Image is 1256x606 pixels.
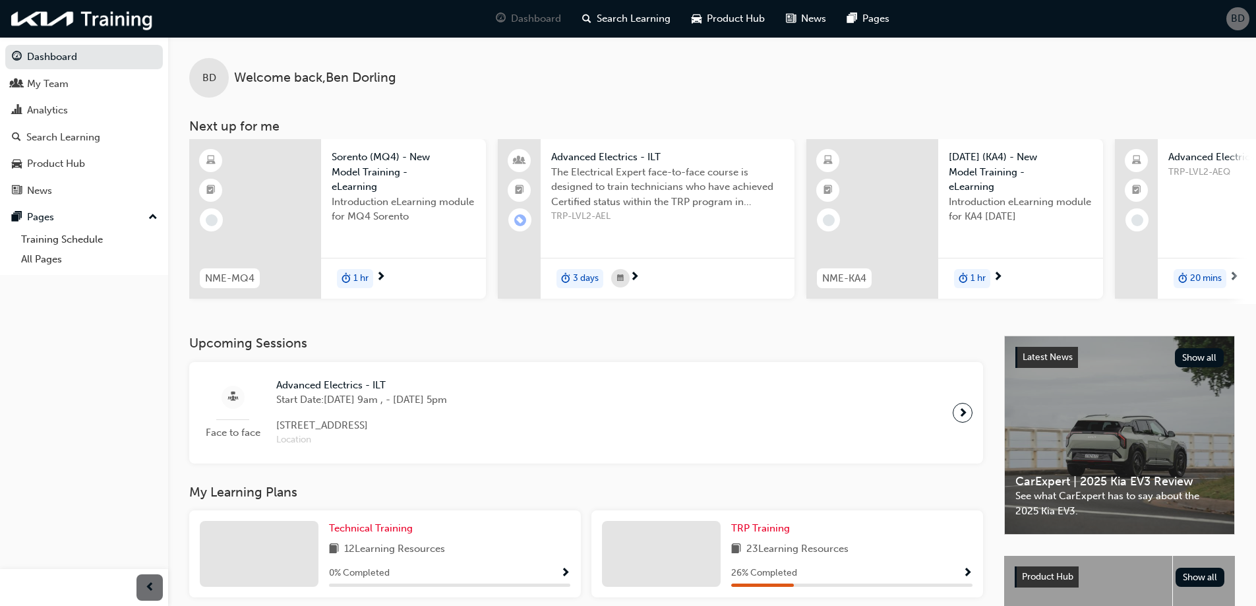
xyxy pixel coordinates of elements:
a: Product HubShow all [1015,566,1224,588]
span: Advanced Electrics - ILT [276,378,447,393]
span: Face to face [200,425,266,440]
div: My Team [27,76,69,92]
a: news-iconNews [775,5,837,32]
button: Show all [1176,568,1225,587]
span: Search Learning [597,11,671,26]
span: NME-MQ4 [205,271,254,286]
a: TRP Training [731,521,795,536]
span: booktick-icon [515,182,524,199]
span: Pages [862,11,889,26]
a: guage-iconDashboard [485,5,572,32]
span: The Electrical Expert face-to-face course is designed to train technicians who have achieved Cert... [551,165,784,210]
span: Location [276,433,447,448]
span: next-icon [630,272,640,284]
span: TRP Training [731,522,790,534]
a: Training Schedule [16,229,163,250]
span: up-icon [148,209,158,226]
span: chart-icon [12,105,22,117]
span: search-icon [582,11,591,27]
a: Search Learning [5,125,163,150]
span: Show Progress [560,568,570,580]
button: Show Progress [560,565,570,582]
div: News [27,183,52,198]
a: Latest NewsShow all [1015,347,1224,368]
span: booktick-icon [1132,182,1141,199]
a: Dashboard [5,45,163,69]
a: Advanced Electrics - ILTThe Electrical Expert face-to-face course is designed to train technician... [498,139,794,299]
h3: Next up for me [168,119,1256,134]
button: Show Progress [963,565,972,582]
span: duration-icon [1178,270,1187,288]
h3: Upcoming Sessions [189,336,983,351]
span: See what CarExpert has to say about the 2025 Kia EV3. [1015,489,1224,518]
span: people-icon [515,152,524,169]
span: book-icon [329,541,339,558]
span: Product Hub [707,11,765,26]
span: Latest News [1023,351,1073,363]
span: Welcome back , Ben Dorling [234,71,396,86]
a: NME-MQ4Sorento (MQ4) - New Model Training - eLearningIntroduction eLearning module for MQ4 Sorent... [189,139,486,299]
a: My Team [5,72,163,96]
span: next-icon [376,272,386,284]
a: car-iconProduct Hub [681,5,775,32]
span: pages-icon [847,11,857,27]
span: learningRecordVerb_NONE-icon [823,214,835,226]
span: BD [202,71,216,86]
span: booktick-icon [823,182,833,199]
span: Advanced Electrics - ILT [551,150,784,165]
span: learningRecordVerb_NONE-icon [1131,214,1143,226]
span: TRP-LVL2-AEL [551,209,784,224]
span: sessionType_FACE_TO_FACE-icon [228,389,238,406]
span: Technical Training [329,522,413,534]
span: 26 % Completed [731,566,797,581]
button: BD [1226,7,1249,30]
span: car-icon [692,11,702,27]
h3: My Learning Plans [189,485,983,500]
span: guage-icon [496,11,506,27]
span: guage-icon [12,51,22,63]
span: Product Hub [1022,571,1073,582]
span: BD [1231,11,1245,26]
span: news-icon [12,185,22,197]
a: NME-KA4[DATE] (KA4) - New Model Training - eLearningIntroduction eLearning module for KA4 [DATE]d... [806,139,1103,299]
span: next-icon [1229,272,1239,284]
span: learningRecordVerb_NONE-icon [206,214,218,226]
span: 23 Learning Resources [746,541,849,558]
a: Analytics [5,98,163,123]
div: Product Hub [27,156,85,171]
span: 12 Learning Resources [344,541,445,558]
button: DashboardMy TeamAnalyticsSearch LearningProduct HubNews [5,42,163,205]
div: Search Learning [26,130,100,145]
span: CarExpert | 2025 Kia EV3 Review [1015,474,1224,489]
a: Latest NewsShow allCarExpert | 2025 Kia EV3 ReviewSee what CarExpert has to say about the 2025 Ki... [1004,336,1235,535]
span: people-icon [12,78,22,90]
span: Start Date: [DATE] 9am , - [DATE] 5pm [276,392,447,408]
span: duration-icon [342,270,351,288]
span: learningResourceType_ELEARNING-icon [823,152,833,169]
button: Pages [5,205,163,229]
span: Dashboard [511,11,561,26]
a: Face to faceAdvanced Electrics - ILTStart Date:[DATE] 9am , - [DATE] 5pm[STREET_ADDRESS]Location [200,373,972,453]
span: news-icon [786,11,796,27]
a: pages-iconPages [837,5,900,32]
span: learningResourceType_ELEARNING-icon [206,152,216,169]
a: News [5,179,163,203]
div: Analytics [27,103,68,118]
span: pages-icon [12,212,22,224]
span: calendar-icon [617,270,624,287]
a: search-iconSearch Learning [572,5,681,32]
span: Sorento (MQ4) - New Model Training - eLearning [332,150,475,195]
button: Show all [1175,348,1224,367]
span: [STREET_ADDRESS] [276,418,447,433]
span: 0 % Completed [329,566,390,581]
span: NME-KA4 [822,271,866,286]
span: Introduction eLearning module for MQ4 Sorento [332,195,475,224]
span: 3 days [573,271,599,286]
span: learningRecordVerb_ENROLL-icon [514,214,526,226]
span: next-icon [993,272,1003,284]
span: next-icon [958,404,968,422]
span: duration-icon [561,270,570,288]
a: All Pages [16,249,163,270]
span: News [801,11,826,26]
